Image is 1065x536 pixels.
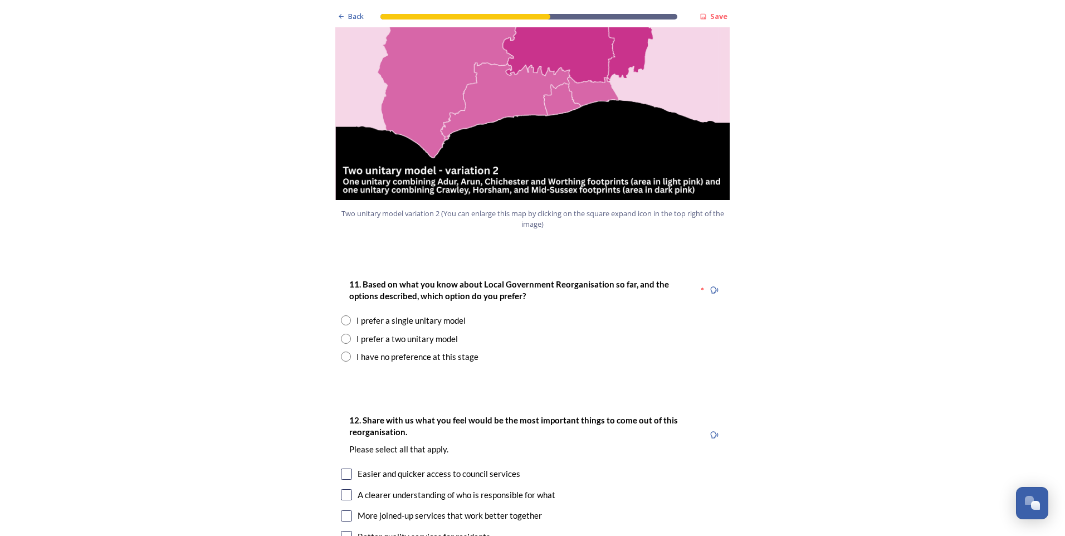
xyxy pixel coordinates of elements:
span: Back [348,11,364,22]
div: I have no preference at this stage [356,350,478,363]
strong: Save [710,11,727,21]
div: I prefer a single unitary model [356,314,466,327]
p: Please select all that apply. [349,444,696,455]
span: Two unitary model variation 2 (You can enlarge this map by clicking on the square expand icon in ... [340,208,725,230]
div: A clearer understanding of who is responsible for what [358,489,555,501]
strong: 12. Share with us what you feel would be the most important things to come out of this reorganisa... [349,415,680,437]
div: I prefer a two unitary model [356,333,458,345]
div: More joined-up services that work better together [358,509,542,522]
div: Easier and quicker access to council services [358,467,520,480]
strong: 11. Based on what you know about Local Government Reorganisation so far, and the options describe... [349,279,671,301]
button: Open Chat [1016,487,1048,519]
